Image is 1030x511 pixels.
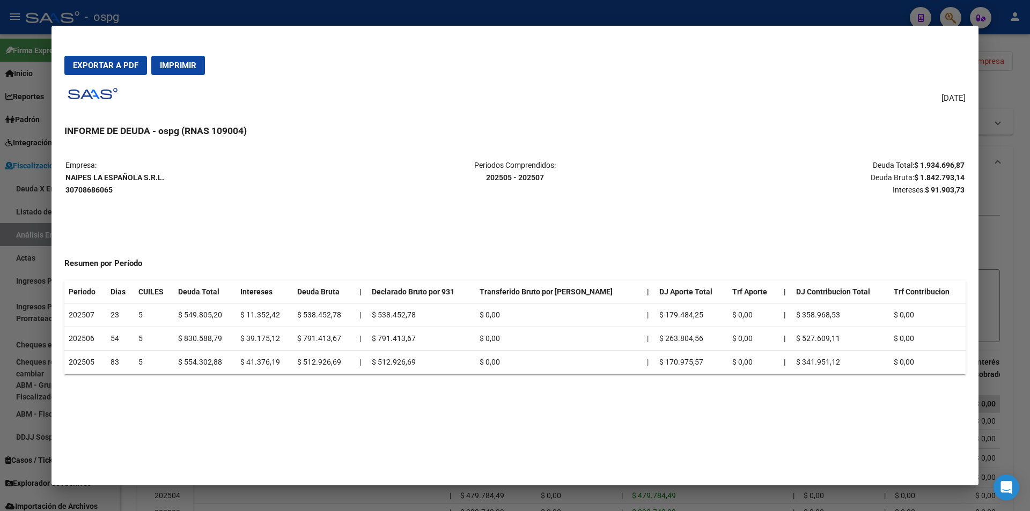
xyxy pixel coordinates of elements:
th: DJ Aporte Total [655,280,728,303]
td: 23 [106,303,134,327]
td: 202507 [64,303,106,327]
span: Imprimir [160,61,196,70]
td: | [355,327,368,351]
td: $ 41.376,19 [236,350,293,374]
th: Intereses [236,280,293,303]
td: 5 [134,327,174,351]
td: $ 0,00 [728,303,779,327]
button: Exportar a PDF [64,56,147,75]
td: $ 0,00 [475,350,643,374]
td: $ 830.588,79 [174,327,236,351]
strong: 202505 - 202507 [486,173,544,182]
h3: INFORME DE DEUDA - ospg (RNAS 109004) [64,124,966,138]
td: $ 538.452,78 [293,303,355,327]
th: Trf Aporte [728,280,779,303]
th: | [355,280,368,303]
td: 5 [134,303,174,327]
th: | [779,280,792,303]
td: $ 538.452,78 [367,303,475,327]
th: Deuda Bruta [293,280,355,303]
th: Transferido Bruto por [PERSON_NAME] [475,280,643,303]
td: $ 341.951,12 [792,350,889,374]
td: 202505 [64,350,106,374]
strong: $ 91.903,73 [925,186,965,194]
h4: Resumen por Período [64,257,966,270]
td: $ 358.968,53 [792,303,889,327]
td: $ 179.484,25 [655,303,728,327]
p: Periodos Comprendidos: [365,159,664,184]
td: 54 [106,327,134,351]
th: | [779,350,792,374]
th: | [779,327,792,351]
strong: NAIPES LA ESPAÑOLA S.R.L. 30708686065 [65,173,164,194]
td: $ 0,00 [889,327,966,351]
button: Imprimir [151,56,205,75]
th: | [779,303,792,327]
th: | [643,280,656,303]
td: | [643,327,656,351]
p: Empresa: [65,159,364,196]
td: $ 791.413,67 [367,327,475,351]
td: $ 549.805,20 [174,303,236,327]
th: Dias [106,280,134,303]
td: $ 791.413,67 [293,327,355,351]
th: CUILES [134,280,174,303]
td: $ 0,00 [889,350,966,374]
span: [DATE] [941,92,966,105]
th: DJ Contribucion Total [792,280,889,303]
p: Deuda Total: Deuda Bruta: Intereses: [666,159,965,196]
strong: $ 1.934.696,87 [914,161,965,169]
td: | [643,350,656,374]
th: Periodo [64,280,106,303]
td: $ 554.302,88 [174,350,236,374]
td: 5 [134,350,174,374]
td: $ 527.609,11 [792,327,889,351]
span: Exportar a PDF [73,61,138,70]
td: $ 39.175,12 [236,327,293,351]
td: $ 0,00 [889,303,966,327]
td: 83 [106,350,134,374]
td: | [355,350,368,374]
th: Declarado Bruto por 931 [367,280,475,303]
td: | [355,303,368,327]
td: $ 0,00 [728,350,779,374]
th: Trf Contribucion [889,280,966,303]
td: $ 0,00 [475,327,643,351]
td: | [643,303,656,327]
strong: $ 1.842.793,14 [914,173,965,182]
td: $ 0,00 [475,303,643,327]
td: $ 170.975,57 [655,350,728,374]
th: Deuda Total [174,280,236,303]
td: $ 11.352,42 [236,303,293,327]
td: $ 512.926,69 [293,350,355,374]
td: $ 0,00 [728,327,779,351]
div: Open Intercom Messenger [994,475,1019,500]
td: $ 263.804,56 [655,327,728,351]
td: 202506 [64,327,106,351]
td: $ 512.926,69 [367,350,475,374]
